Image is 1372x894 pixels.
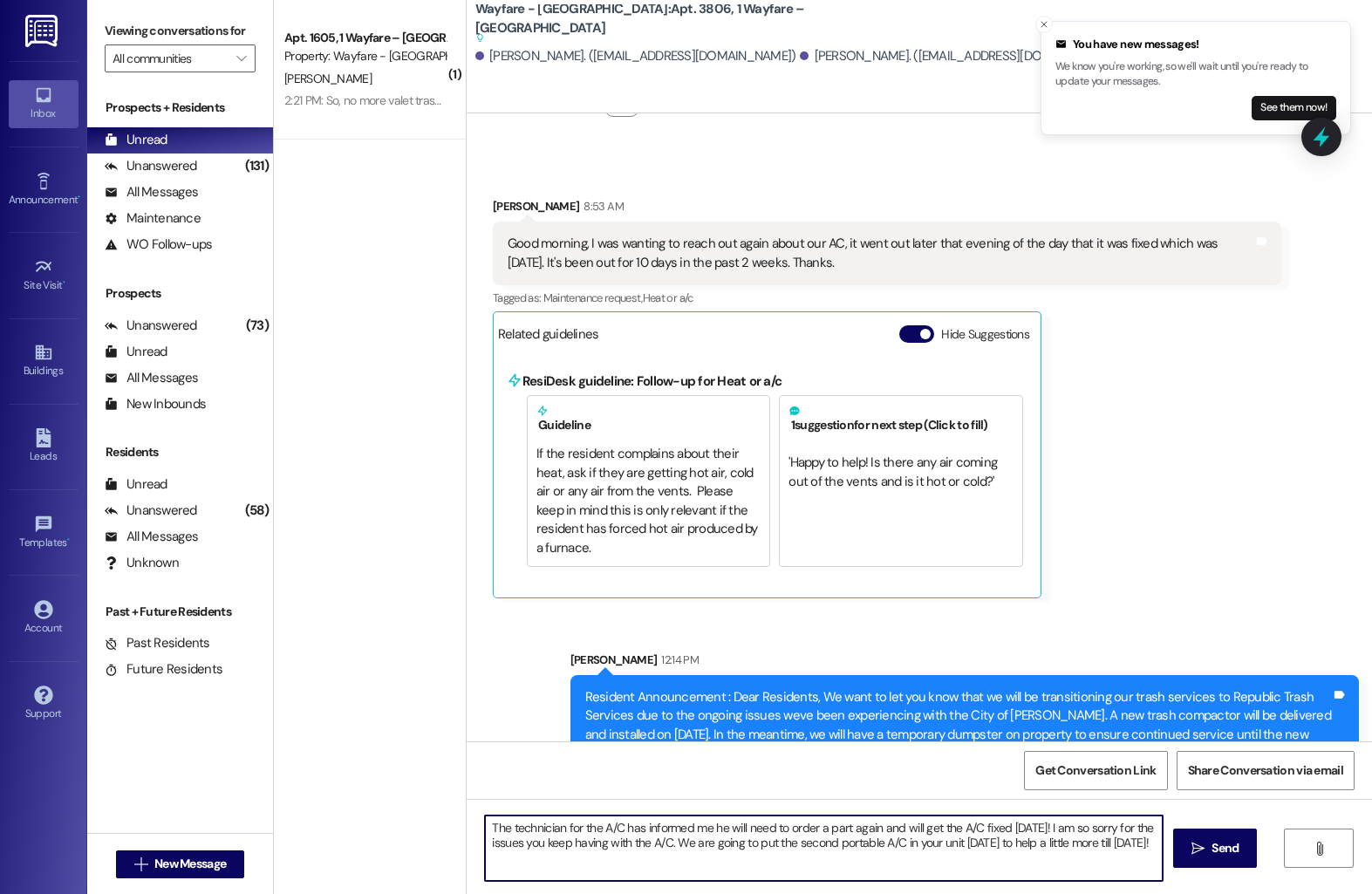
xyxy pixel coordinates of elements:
[1212,839,1239,857] span: Send
[800,47,1121,65] div: [PERSON_NAME]. ([EMAIL_ADDRESS][DOMAIN_NAME])
[1055,59,1336,90] p: We know you're working, so we'll wait until you're ready to update your messages.
[87,99,273,117] div: Prospects + Residents
[67,534,70,546] span: •
[134,857,147,871] i: 
[105,395,206,413] div: New Inbounds
[105,634,210,652] div: Past Residents
[643,290,693,305] span: Heat or a/c
[788,454,1000,489] span: ' Happy to help! Is there any air coming out of the vents and is it hot or cold? '
[1035,16,1053,33] button: Close toast
[154,855,226,873] span: New Message
[9,80,78,127] a: Inbox
[284,29,446,47] div: Apt. 1605, 1 Wayfare – [GEOGRAPHIC_DATA]
[284,92,485,108] div: 2:21 PM: So, no more valet trash service?
[9,509,78,556] a: Templates •
[241,497,273,524] div: (58)
[579,197,623,215] div: 8:53 AM
[105,475,167,494] div: Unread
[105,209,201,228] div: Maintenance
[1055,36,1336,53] div: You have new messages!
[493,197,1281,222] div: [PERSON_NAME]
[585,688,1331,763] div: Resident Announcement : Dear Residents, We want to let you know that we will be transitioning our...
[485,816,1163,881] textarea: The technician for the A/C has informed me he will need to order a part again and will get the A/...
[508,235,1253,272] div: Good morning, I was wanting to reach out again about our AC, it went out later that evening of th...
[241,153,273,180] div: (131)
[87,603,273,621] div: Past + Future Residents
[105,660,222,679] div: Future Residents
[284,47,446,65] div: Property: Wayfare - [GEOGRAPHIC_DATA]
[63,276,65,289] span: •
[1024,751,1167,790] button: Get Conversation Link
[657,651,699,669] div: 12:14 PM
[536,405,761,433] h5: Guideline
[105,131,167,149] div: Unread
[25,15,61,47] img: ResiDesk Logo
[87,443,273,461] div: Residents
[105,157,197,175] div: Unanswered
[105,17,256,44] label: Viewing conversations for
[536,445,761,557] div: If the resident complains about their heat, ask if they are getting hot air, cold air or any air ...
[78,191,80,203] span: •
[242,312,273,339] div: (73)
[543,290,643,305] span: Maintenance request ,
[105,502,197,520] div: Unanswered
[1035,761,1156,780] span: Get Conversation Link
[570,651,1359,675] div: [PERSON_NAME]
[941,325,1029,344] label: Hide Suggestions
[1252,96,1336,120] button: See them now!
[105,528,198,546] div: All Messages
[105,235,212,254] div: WO Follow-ups
[475,47,796,65] div: [PERSON_NAME]. ([EMAIL_ADDRESS][DOMAIN_NAME])
[9,595,78,642] a: Account
[788,405,1014,433] h5: 1 suggestion for next step (Click to fill)
[1177,751,1355,790] button: Share Conversation via email
[1173,829,1258,868] button: Send
[522,372,782,390] b: ResiDesk guideline: Follow-up for Heat or a/c
[1191,842,1205,856] i: 
[493,285,1281,311] div: Tagged as:
[1313,842,1326,856] i: 
[116,850,245,878] button: New Message
[105,317,197,335] div: Unanswered
[498,325,599,351] div: Related guidelines
[1188,761,1343,780] span: Share Conversation via email
[105,369,198,387] div: All Messages
[87,284,273,303] div: Prospects
[113,44,228,72] input: All communities
[9,680,78,727] a: Support
[9,252,78,299] a: Site Visit •
[9,423,78,470] a: Leads
[9,338,78,385] a: Buildings
[105,554,179,572] div: Unknown
[236,51,246,65] i: 
[105,183,198,201] div: All Messages
[284,71,372,86] span: [PERSON_NAME]
[105,343,167,361] div: Unread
